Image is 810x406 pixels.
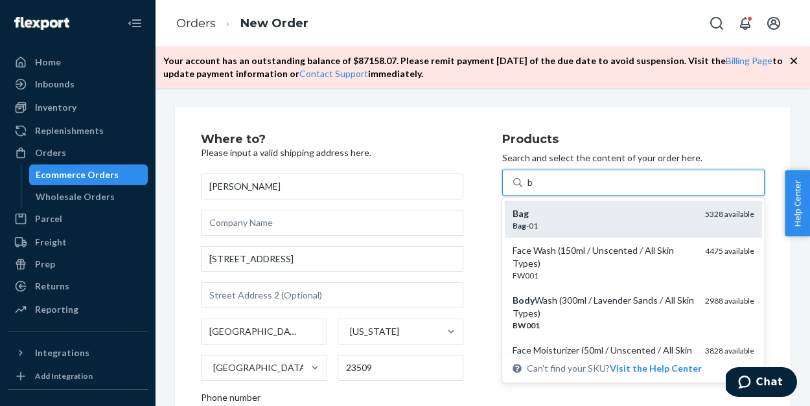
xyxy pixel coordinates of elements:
[338,355,464,381] input: ZIP Code
[8,368,148,384] a: Add Integration
[166,5,319,43] ol: breadcrumbs
[35,258,55,271] div: Prep
[8,142,148,163] a: Orders
[8,74,148,95] a: Inbounds
[732,10,758,36] button: Open notifications
[35,280,69,293] div: Returns
[513,294,695,320] div: Wash (300ml / Lavender Sands / All Skin Types)
[705,209,754,219] span: 5328 available
[36,168,119,181] div: Ecommerce Orders
[705,346,754,355] span: 3828 available
[502,152,765,164] p: Search and select the content of your order here.
[201,133,463,146] h2: Where to?
[35,101,76,114] div: Inventory
[213,361,308,374] div: [GEOGRAPHIC_DATA]
[201,146,463,159] p: Please input a valid shipping address here.
[726,367,797,400] iframe: Opens a widget where you can chat to one of our agents
[513,295,535,306] em: Body
[513,208,529,219] em: Bag
[122,10,148,36] button: Close Navigation
[8,232,148,253] a: Freight
[35,212,62,225] div: Parcel
[35,346,89,359] div: Integrations
[513,244,695,270] div: Face Wash (150ml / Unscented / All Skin Types)
[212,361,213,374] input: [GEOGRAPHIC_DATA]
[201,246,463,272] input: Street Address
[163,54,789,80] p: Your account has an outstanding balance of $ 87158.07 . Please remit payment [DATE] of the due da...
[704,10,730,36] button: Open Search Box
[201,282,463,308] input: Street Address 2 (Optional)
[785,170,810,236] button: Help Center
[35,303,78,316] div: Reporting
[201,174,463,199] input: First & Last Name
[29,164,148,185] a: Ecommerce Orders
[8,120,148,141] a: Replenishments
[705,246,754,256] span: 4475 available
[35,124,104,137] div: Replenishments
[201,319,327,344] input: City
[8,97,148,118] a: Inventory
[29,186,148,207] a: Wholesale Orders
[35,146,66,159] div: Orders
[35,78,75,91] div: Inbounds
[201,210,463,236] input: Company Name
[8,209,148,229] a: Parcel
[513,321,540,330] em: BW001
[14,17,69,30] img: Flexport logo
[513,221,526,231] em: Bag
[176,16,216,30] a: Orders
[8,299,148,320] a: Reporting
[527,362,702,375] span: Can't find your SKU?
[35,236,67,249] div: Freight
[527,176,534,189] input: BagBag-015328 availableFace Wash (150ml / Unscented / All Skin Types)FW0014475 availableBodyWash ...
[36,190,115,203] div: Wholesale Orders
[513,270,695,281] div: FW001
[35,56,61,69] div: Home
[705,296,754,306] span: 2988 available
[502,133,765,146] h2: Products
[8,343,148,363] button: Integrations
[513,344,695,370] div: Face Moisturizer (50ml / Unscented / All Skin Types)
[240,16,308,30] a: New Order
[8,52,148,73] a: Home
[35,370,93,381] div: Add Integration
[761,10,787,36] button: Open account menu
[610,362,702,375] button: BagBag-015328 availableFace Wash (150ml / Unscented / All Skin Types)FW0014475 availableBodyWash ...
[349,325,350,338] input: [US_STATE]
[299,68,368,79] a: Contact Support
[8,254,148,275] a: Prep
[726,55,772,66] a: Billing Page
[8,276,148,297] a: Returns
[350,325,399,338] div: [US_STATE]
[513,220,695,231] div: -01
